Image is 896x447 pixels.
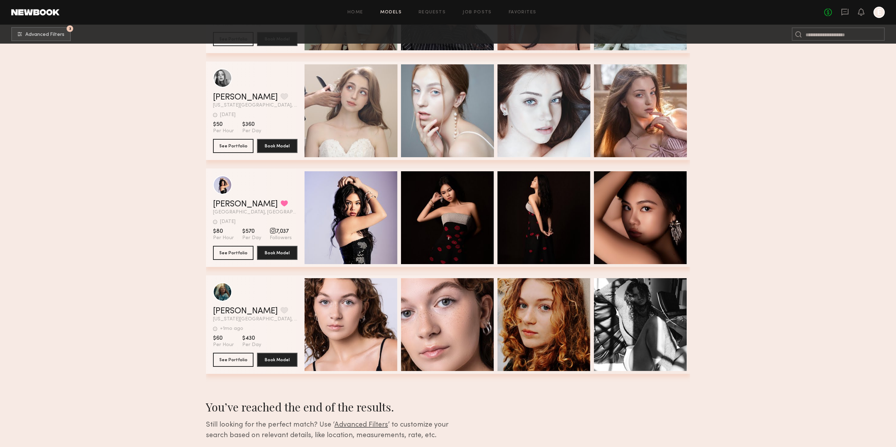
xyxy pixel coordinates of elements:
span: $60 [213,335,234,342]
div: [DATE] [220,219,236,224]
span: [US_STATE][GEOGRAPHIC_DATA], [GEOGRAPHIC_DATA] [213,103,297,108]
a: E [873,7,885,18]
button: See Portfolio [213,246,253,260]
div: +1mo ago [220,326,243,331]
button: Book Model [257,139,297,153]
span: $430 [242,335,261,342]
a: Requests [419,10,446,15]
span: Per Day [242,235,261,241]
span: 7,037 [270,228,292,235]
button: See Portfolio [213,353,253,367]
span: Advanced Filters [334,422,388,428]
a: Favorites [509,10,537,15]
span: Per Day [242,128,261,134]
span: Per Hour [213,235,234,241]
span: $570 [242,228,261,235]
span: Per Hour [213,342,234,348]
span: Followers [270,235,292,241]
button: 3Advanced Filters [11,27,71,41]
a: Job Posts [463,10,492,15]
div: You’ve reached the end of the results. [206,399,471,414]
a: [PERSON_NAME] [213,200,278,209]
a: [PERSON_NAME] [213,307,278,315]
span: 3 [69,27,71,30]
a: [PERSON_NAME] [213,93,278,102]
div: [DATE] [220,113,236,117]
span: Per Hour [213,128,234,134]
button: Book Model [257,353,297,367]
span: [GEOGRAPHIC_DATA], [GEOGRAPHIC_DATA] [213,210,297,215]
span: Advanced Filters [25,32,64,37]
span: Per Day [242,342,261,348]
a: Home [347,10,363,15]
button: See Portfolio [213,139,253,153]
a: Models [380,10,402,15]
span: $360 [242,121,261,128]
span: $80 [213,228,234,235]
span: $50 [213,121,234,128]
span: [US_STATE][GEOGRAPHIC_DATA], [GEOGRAPHIC_DATA] [213,317,297,322]
button: Book Model [257,246,297,260]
